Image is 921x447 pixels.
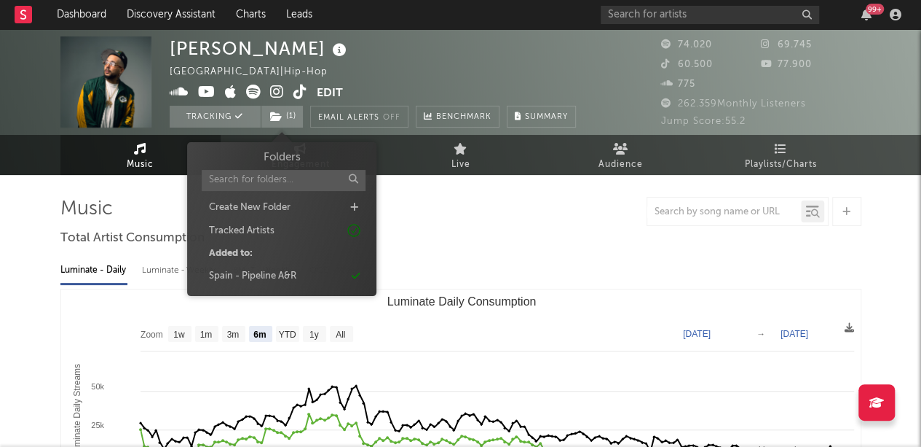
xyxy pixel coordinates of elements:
button: Email AlertsOff [310,106,408,128]
span: ( 1 ) [261,106,304,128]
text: 25k [91,421,104,429]
text: 1y [309,330,318,340]
text: 6m [253,330,266,340]
a: Engagement [221,135,381,175]
h3: Folders [263,149,300,166]
div: [GEOGRAPHIC_DATA] | Hip-Hop [170,63,344,81]
button: 99+ [861,9,871,20]
div: Tracked Artists [209,224,274,238]
div: Create New Folder [209,201,290,215]
span: Audience [598,156,643,174]
button: Edit [317,85,343,103]
button: Tracking [170,106,261,128]
a: Live [381,135,541,175]
span: Jump Score: 55.2 [661,117,746,126]
text: [DATE] [683,329,711,339]
span: 775 [661,79,695,89]
input: Search for folders... [202,170,365,191]
text: 50k [91,382,104,391]
button: (1) [261,106,303,128]
div: 99 + [866,4,884,15]
input: Search by song name or URL [647,206,801,218]
span: 74.020 [661,40,712,50]
input: Search for artists [601,6,819,24]
em: Off [383,114,400,122]
span: Live [451,156,470,174]
div: [PERSON_NAME] [170,36,350,61]
span: Benchmark [436,109,491,126]
span: Playlists/Charts [745,156,817,174]
text: 1m [199,330,212,340]
text: 3m [226,330,239,340]
a: Benchmark [416,106,499,128]
text: Luminate Daily Consumption [387,295,536,308]
a: Playlists/Charts [701,135,861,175]
span: Music [127,156,154,174]
div: Spain - Pipeline A&R [209,269,296,284]
button: Summary [507,106,576,128]
text: [DATE] [780,329,808,339]
text: Zoom [141,330,163,340]
a: Music [60,135,221,175]
a: Audience [541,135,701,175]
span: 262.359 Monthly Listeners [661,99,806,109]
text: YTD [278,330,296,340]
span: 69.745 [761,40,812,50]
span: 77.900 [761,60,812,69]
div: Luminate - Weekly [142,258,218,283]
text: All [336,330,345,340]
span: Total Artist Consumption [60,230,205,247]
div: Added to: [209,246,253,261]
span: 60.500 [661,60,713,69]
div: Luminate - Daily [60,258,127,283]
text: 1w [173,330,185,340]
text: → [756,329,765,339]
span: Summary [525,113,568,121]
